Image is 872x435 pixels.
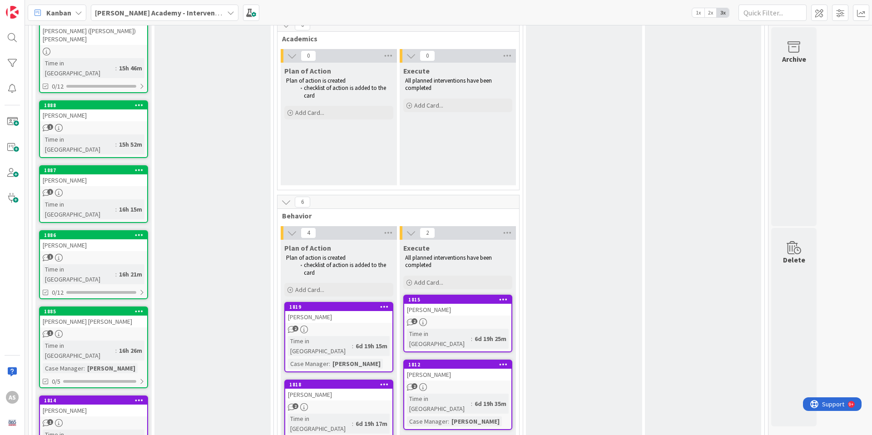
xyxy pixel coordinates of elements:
span: Add Card... [414,101,443,109]
a: 1885[PERSON_NAME] [PERSON_NAME]Time in [GEOGRAPHIC_DATA]:16h 26mCase Manager:[PERSON_NAME]0/5 [39,306,148,388]
span: 2 [292,403,298,409]
span: 4 [301,227,316,238]
span: All planned interventions have been completed [405,254,493,269]
a: 1888[PERSON_NAME]Time in [GEOGRAPHIC_DATA]:15h 52m [39,100,148,158]
div: 1814[PERSON_NAME] [40,396,147,416]
div: AS [6,391,19,404]
span: checklist of action is added to the card [304,261,387,276]
div: 1888 [40,101,147,109]
span: : [471,399,472,409]
div: 1815 [408,297,511,303]
span: 6 [295,197,310,208]
div: 1819 [289,304,392,310]
span: Plan of action is created [286,254,346,262]
div: Time in [GEOGRAPHIC_DATA] [43,134,115,154]
span: 2x [704,8,717,17]
div: [PERSON_NAME] [285,311,392,323]
span: All planned interventions have been completed [405,77,493,92]
div: 16h 15m [117,204,144,214]
div: [PERSON_NAME] [404,304,511,316]
a: [PERSON_NAME] ([PERSON_NAME]) [PERSON_NAME]Time in [GEOGRAPHIC_DATA]:15h 46m0/12 [39,16,148,93]
div: 1887[PERSON_NAME] [40,166,147,186]
div: Time in [GEOGRAPHIC_DATA] [43,264,115,284]
span: : [84,363,85,373]
input: Quick Filter... [738,5,807,21]
div: [PERSON_NAME] [40,239,147,251]
div: [PERSON_NAME] [PERSON_NAME] [40,316,147,327]
span: 1 [47,124,53,130]
div: 1887 [40,166,147,174]
div: 1885[PERSON_NAME] [PERSON_NAME] [40,307,147,327]
div: 1815 [404,296,511,304]
span: 2 [411,318,417,324]
img: Visit kanbanzone.com [6,6,19,19]
span: : [352,419,353,429]
span: 1 [47,330,53,336]
div: [PERSON_NAME] [85,363,138,373]
div: 1815[PERSON_NAME] [404,296,511,316]
div: 16h 26m [117,346,144,356]
span: : [448,416,449,426]
div: 1812 [404,361,511,369]
div: 1812 [408,361,511,368]
a: 1819[PERSON_NAME]Time in [GEOGRAPHIC_DATA]:6d 19h 15mCase Manager:[PERSON_NAME] [284,302,393,372]
div: 1819 [285,303,392,311]
span: 1x [692,8,704,17]
div: Archive [782,54,806,64]
div: 1885 [40,307,147,316]
a: 1886[PERSON_NAME]Time in [GEOGRAPHIC_DATA]:16h 21m0/12 [39,230,148,299]
span: Support [19,1,41,12]
div: [PERSON_NAME] ([PERSON_NAME]) [PERSON_NAME] [40,17,147,45]
span: 1 [47,189,53,195]
div: [PERSON_NAME] [285,389,392,400]
div: 1887 [44,167,147,173]
span: 0 [301,50,316,61]
span: : [352,341,353,351]
div: [PERSON_NAME] [40,174,147,186]
span: Add Card... [295,286,324,294]
span: Plan of action is created [286,77,346,84]
span: : [115,269,117,279]
div: 15h 52m [117,139,144,149]
span: : [471,334,472,344]
div: 1812[PERSON_NAME] [404,361,511,381]
span: Behavior [282,211,508,220]
div: 1818[PERSON_NAME] [285,381,392,400]
div: Time in [GEOGRAPHIC_DATA] [43,58,115,78]
span: 2 [292,326,298,331]
div: Case Manager [407,416,448,426]
div: 1885 [44,308,147,315]
div: 1814 [44,397,147,404]
span: Add Card... [414,278,443,287]
span: 1 [47,419,53,425]
span: : [329,359,330,369]
div: 9+ [46,4,50,11]
span: Execute [403,243,430,252]
div: 1886[PERSON_NAME] [40,231,147,251]
div: 15h 46m [117,63,144,73]
div: Delete [783,254,805,265]
span: Academics [282,34,508,43]
div: [PERSON_NAME] [330,359,383,369]
div: [PERSON_NAME] [40,109,147,121]
div: 6d 19h 25m [472,334,509,344]
div: 1886 [40,231,147,239]
div: Time in [GEOGRAPHIC_DATA] [288,414,352,434]
div: [PERSON_NAME] [449,416,502,426]
div: 16h 21m [117,269,144,279]
div: 1888 [44,102,147,109]
div: 1888[PERSON_NAME] [40,101,147,121]
div: Time in [GEOGRAPHIC_DATA] [43,341,115,361]
span: 2 [411,383,417,389]
b: [PERSON_NAME] Academy - Intervention [95,8,228,17]
span: Plan of Action [284,66,331,75]
span: checklist of action is added to the card [304,84,387,99]
div: 1886 [44,232,147,238]
div: 6d 19h 35m [472,399,509,409]
div: Time in [GEOGRAPHIC_DATA] [407,394,471,414]
span: : [115,63,117,73]
div: [PERSON_NAME] [404,369,511,381]
div: Time in [GEOGRAPHIC_DATA] [407,329,471,349]
span: 0/12 [52,288,64,297]
div: [PERSON_NAME] [40,405,147,416]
